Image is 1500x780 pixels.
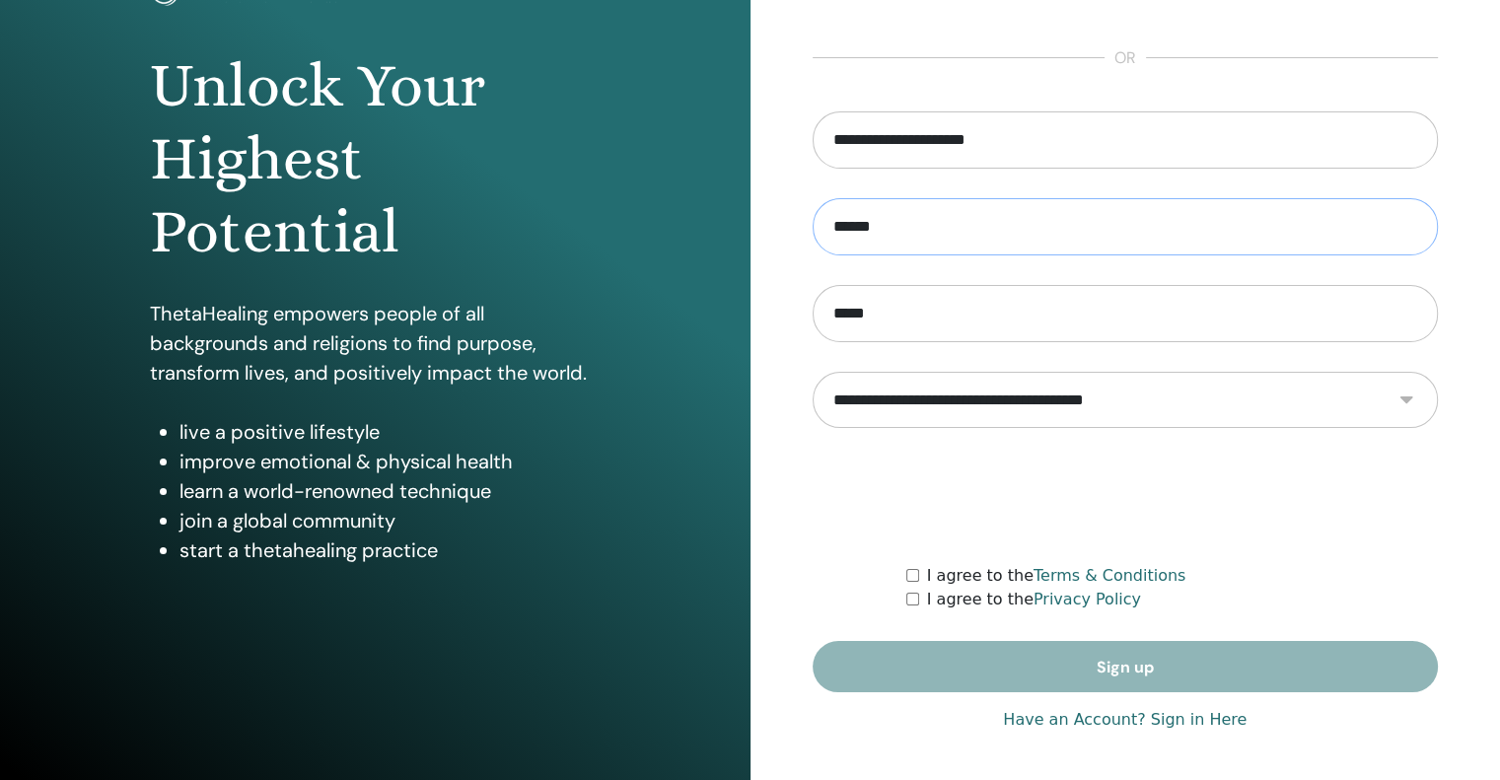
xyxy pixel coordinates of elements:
label: I agree to the [927,588,1141,611]
a: Have an Account? Sign in Here [1003,708,1247,732]
a: Terms & Conditions [1034,566,1185,585]
li: start a thetahealing practice [179,535,601,565]
h1: Unlock Your Highest Potential [150,49,601,269]
li: live a positive lifestyle [179,417,601,447]
span: or [1105,46,1146,70]
label: I agree to the [927,564,1186,588]
li: learn a world-renowned technique [179,476,601,506]
iframe: reCAPTCHA [975,458,1275,534]
a: Privacy Policy [1034,590,1141,608]
li: join a global community [179,506,601,535]
li: improve emotional & physical health [179,447,601,476]
p: ThetaHealing empowers people of all backgrounds and religions to find purpose, transform lives, a... [150,299,601,388]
